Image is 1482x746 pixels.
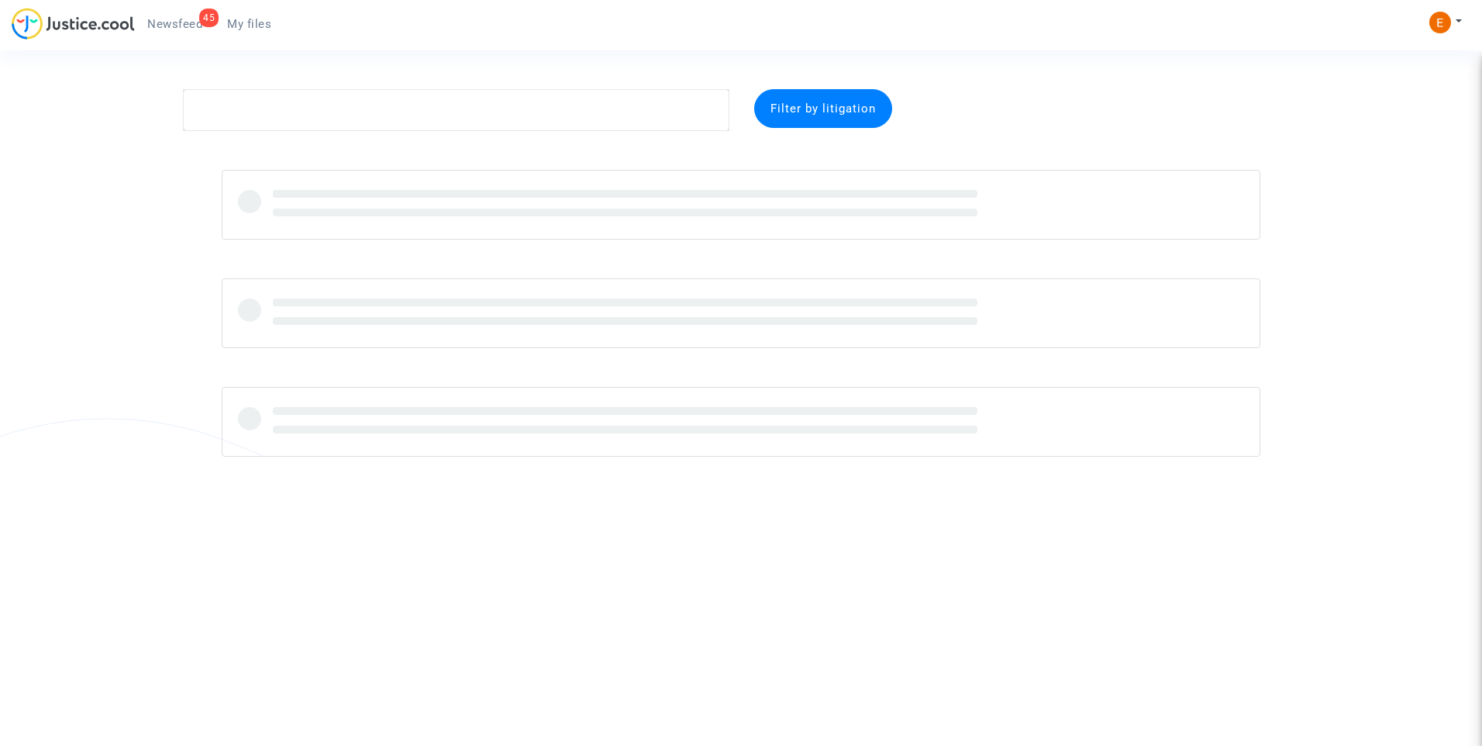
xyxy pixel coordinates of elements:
img: ACg8ocIeiFvHKe4dA5oeRFd_CiCnuxWUEc1A2wYhRJE3TTWt=s96-c [1429,12,1451,33]
span: My files [227,17,271,31]
a: My files [215,12,284,36]
div: 45 [199,9,219,27]
span: Filter by litigation [770,102,876,116]
a: 45Newsfeed [135,12,215,36]
span: Newsfeed [147,17,202,31]
img: jc-logo.svg [12,8,135,40]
